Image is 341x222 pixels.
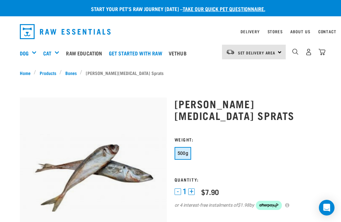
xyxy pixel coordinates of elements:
h1: [PERSON_NAME][MEDICAL_DATA] Sprats [175,98,321,121]
span: 500g [177,151,189,156]
div: Open Intercom Messenger [319,200,334,215]
span: $1.98 [238,202,249,209]
span: Set Delivery Area [238,52,276,54]
img: home-icon-1@2x.png [292,49,298,55]
div: $7.90 [201,188,219,196]
h3: Quantity: [175,177,321,182]
button: 500g [175,147,191,160]
a: take our quick pet questionnaire. [183,7,265,10]
img: user.png [305,49,312,55]
img: Afterpay [256,201,282,210]
a: Home [20,69,34,76]
a: About Us [290,30,310,33]
nav: breadcrumbs [20,69,321,76]
span: 1 [183,188,187,195]
a: Bones [62,69,80,76]
div: or 4 interest-free instalments of by [175,201,321,210]
nav: dropdown navigation [15,22,327,42]
img: Raw Essentials Logo [20,24,111,39]
a: Products [36,69,59,76]
button: + [188,188,195,195]
a: Cat [43,49,51,57]
a: Stores [268,30,283,33]
a: Delivery [241,30,259,33]
a: Raw Education [64,40,107,66]
a: Get started with Raw [107,40,167,66]
img: van-moving.png [226,49,235,55]
a: Dog [20,49,29,57]
h3: Weight: [175,137,321,142]
button: - [175,188,181,195]
img: home-icon@2x.png [319,49,325,55]
a: Contact [318,30,336,33]
a: Vethub [167,40,191,66]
